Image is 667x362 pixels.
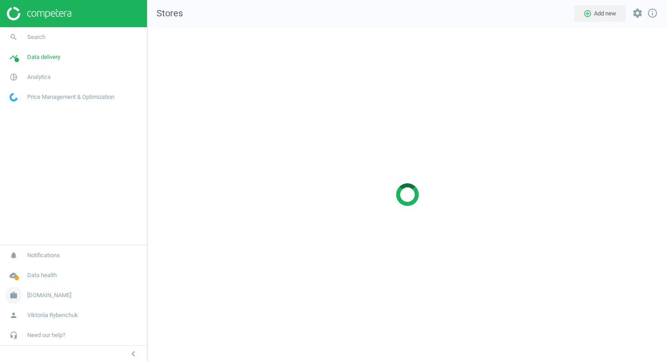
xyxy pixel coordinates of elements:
[5,287,22,304] i: work
[647,8,658,19] i: info_outline
[5,327,22,344] i: headset_mic
[27,33,45,41] span: Search
[27,53,60,61] span: Data delivery
[27,73,51,81] span: Analytics
[27,311,78,319] span: Viktoriia Rybenchuk
[122,348,145,360] button: chevron_left
[5,267,22,284] i: cloud_done
[27,251,60,259] span: Notifications
[632,8,643,19] i: settings
[5,29,22,46] i: search
[27,93,114,101] span: Price Management & Optimization
[647,8,658,20] a: info_outline
[5,49,22,66] i: timeline
[628,4,647,23] button: settings
[27,271,57,279] span: Data health
[5,68,22,86] i: pie_chart_outlined
[5,307,22,324] i: person
[10,93,18,102] img: wGWNvw8QSZomAAAAABJRU5ErkJggg==
[27,331,65,339] span: Need our help?
[574,5,626,22] button: add_circle_outlineAdd new
[5,247,22,264] i: notifications
[128,348,139,359] i: chevron_left
[7,7,71,20] img: ajHJNr6hYgQAAAAASUVORK5CYII=
[584,10,592,18] i: add_circle_outline
[147,7,183,20] span: Stores
[27,291,71,299] span: [DOMAIN_NAME]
